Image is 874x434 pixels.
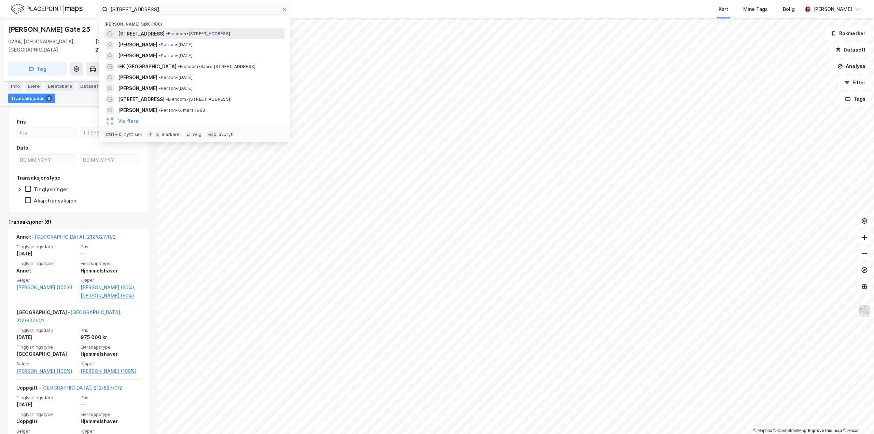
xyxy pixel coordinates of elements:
span: Eierskapstype [81,344,141,350]
div: nytt søk [124,132,142,137]
button: Bokmerker [825,27,871,40]
div: Ctrl + k [104,131,123,138]
span: Pris [81,327,141,333]
span: [PERSON_NAME] [118,73,157,82]
span: Tinglysningsdato [16,395,76,401]
button: Vis flere [118,117,138,125]
img: Z [858,305,871,318]
a: [PERSON_NAME] (50%), [81,283,141,292]
div: [GEOGRAPHIC_DATA], 212/827 [95,38,149,54]
span: Tinglysningsdato [16,244,76,250]
span: • [166,97,168,102]
span: Selger [16,428,76,434]
span: Selger [16,277,76,283]
div: Transaksjonstype [17,174,60,182]
span: • [166,31,168,36]
span: Pris [81,244,141,250]
div: Annet [16,267,76,275]
div: Leietakere [45,81,75,91]
div: Dato [17,144,28,152]
input: DD.MM.YYYY [17,155,77,165]
div: Mine Tags [743,5,768,13]
input: Til 975000 [80,127,140,138]
span: Person • [DATE] [159,75,193,80]
a: [GEOGRAPHIC_DATA], 212/827/0/2 [34,234,116,240]
iframe: Chat Widget [840,401,874,434]
a: [PERSON_NAME] (50%) [81,292,141,300]
div: [DATE] [16,333,76,341]
span: Pris [81,395,141,401]
span: Tinglysningstype [16,344,76,350]
div: Datasett [77,81,103,91]
span: Tinglysningstype [16,411,76,417]
div: Transaksjoner [8,94,55,103]
a: Improve this map [808,428,842,433]
div: Kart [719,5,728,13]
span: Person • [DATE] [159,53,193,58]
span: [STREET_ADDRESS] [118,95,165,103]
div: 975 000 kr [81,333,141,341]
div: velg [193,132,202,137]
span: Kjøper [81,277,141,283]
span: Eiendom • Baard [STREET_ADDRESS] [178,64,255,69]
div: Tinglysninger [34,186,68,193]
button: Datasett [830,43,871,57]
a: [PERSON_NAME] (100%) [81,367,141,375]
div: Annet - [16,233,116,244]
span: Eiendom • [STREET_ADDRESS] [166,97,230,102]
div: — [81,401,141,409]
span: GK [GEOGRAPHIC_DATA] [118,62,177,71]
span: [PERSON_NAME] [118,106,157,114]
div: Eiere [25,81,42,91]
button: Tags [840,92,871,106]
a: [PERSON_NAME] (100%) [16,283,76,292]
div: [PERSON_NAME] søk (100) [99,16,290,28]
a: OpenStreetMap [773,428,806,433]
div: — [81,250,141,258]
a: [GEOGRAPHIC_DATA], 212/827/0/2 [41,385,122,391]
span: • [159,86,161,91]
div: markere [162,132,180,137]
span: [PERSON_NAME] [118,52,157,60]
div: Pris [17,118,26,126]
button: Analyse [832,59,871,73]
input: Søk på adresse, matrikkel, gårdeiere, leietakere eller personer [108,4,282,14]
span: Selger [16,361,76,367]
div: [PERSON_NAME] Gate 25 [8,24,92,35]
div: Transaksjoner (6) [8,218,149,226]
div: Kontrollprogram for chat [840,401,874,434]
span: [STREET_ADDRESS] [118,30,165,38]
span: Tinglysningstype [16,261,76,266]
div: esc [207,131,217,138]
span: Kjøper [81,428,141,434]
input: Fra [17,127,77,138]
input: DD.MM.YYYY [80,155,140,165]
span: [PERSON_NAME] [118,84,157,93]
img: logo.f888ab2527a4732fd821a326f86c7f29.svg [11,3,83,15]
div: Aksjetransaksjon [34,197,76,204]
button: Tag [8,62,67,76]
div: [PERSON_NAME] [813,5,852,13]
div: [DATE] [16,401,76,409]
div: Info [8,81,23,91]
div: avbryt [219,132,233,137]
a: [GEOGRAPHIC_DATA], 212/827/0/1 [16,309,122,323]
span: Person • 6. mars 1988 [159,108,205,113]
span: Person • [DATE] [159,42,193,47]
div: Hjemmelshaver [81,417,141,425]
div: [GEOGRAPHIC_DATA] - [16,308,141,327]
span: Tinglysningsdato [16,327,76,333]
button: Filter [838,76,871,89]
span: Eierskapstype [81,411,141,417]
span: • [159,53,161,58]
span: • [159,75,161,80]
div: [DATE] [16,250,76,258]
span: • [178,64,180,69]
a: [PERSON_NAME] (100%) [16,367,76,375]
div: Hjemmelshaver [81,350,141,358]
span: • [159,42,161,47]
span: Eierskapstype [81,261,141,266]
div: Bolig [783,5,795,13]
div: Uoppgitt [16,417,76,425]
span: • [159,108,161,113]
